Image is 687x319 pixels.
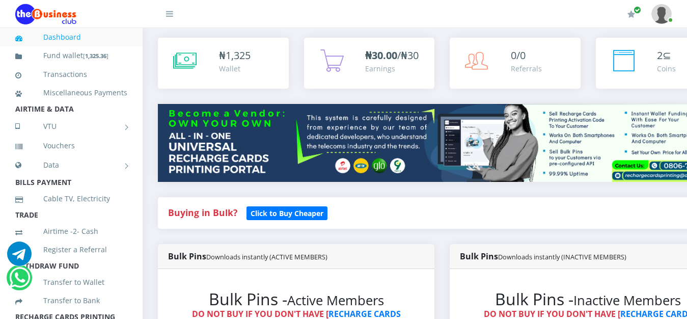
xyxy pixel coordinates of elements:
[15,134,127,157] a: Vouchers
[634,6,641,14] span: Renew/Upgrade Subscription
[15,152,127,178] a: Data
[9,273,30,290] a: Chat for support
[657,48,663,62] span: 2
[251,208,323,218] b: Click to Buy Cheaper
[206,252,327,261] small: Downloads instantly (ACTIVE MEMBERS)
[651,4,672,24] img: User
[168,251,327,262] strong: Bulk Pins
[15,81,127,104] a: Miscellaneous Payments
[15,271,127,294] a: Transfer to Wallet
[365,63,419,74] div: Earnings
[365,48,397,62] b: ₦30.00
[15,238,127,261] a: Register a Referral
[226,48,251,62] span: 1,325
[15,220,127,243] a: Airtime -2- Cash
[657,63,676,74] div: Coins
[365,48,419,62] span: /₦30
[15,25,127,49] a: Dashboard
[657,48,676,63] div: ⊆
[573,291,681,309] small: Inactive Members
[498,252,626,261] small: Downloads instantly (INACTIVE MEMBERS)
[83,52,108,60] small: [ ]
[511,63,542,74] div: Referrals
[168,206,237,219] strong: Buying in Bulk?
[511,48,526,62] span: 0/0
[85,52,106,60] b: 1,325.36
[304,38,435,89] a: ₦30.00/₦30 Earnings
[15,289,127,312] a: Transfer to Bank
[627,10,635,18] i: Renew/Upgrade Subscription
[287,291,384,309] small: Active Members
[450,38,581,89] a: 0/0 Referrals
[15,63,127,86] a: Transactions
[15,4,76,24] img: Logo
[219,63,251,74] div: Wallet
[15,44,127,68] a: Fund wallet[1,325.36]
[15,114,127,139] a: VTU
[246,206,327,219] a: Click to Buy Cheaper
[219,48,251,63] div: ₦
[178,289,414,309] h2: Bulk Pins -
[15,187,127,210] a: Cable TV, Electricity
[460,251,626,262] strong: Bulk Pins
[158,38,289,89] a: ₦1,325 Wallet
[7,249,32,266] a: Chat for support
